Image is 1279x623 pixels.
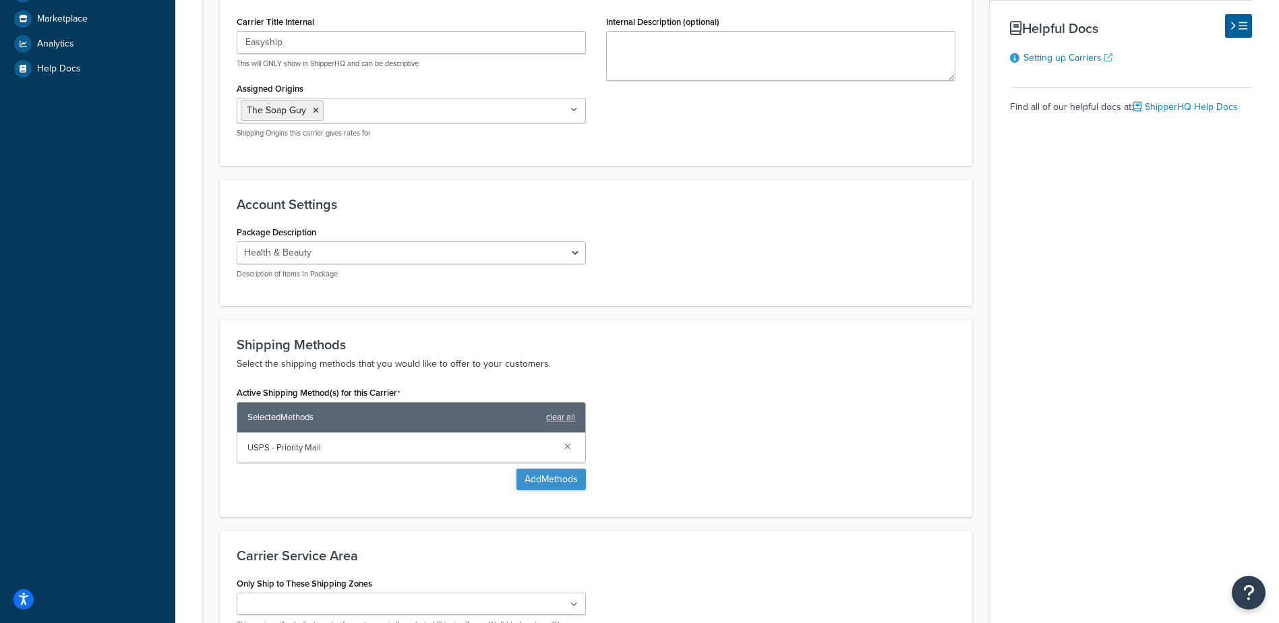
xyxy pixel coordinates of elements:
span: The Soap Guy [247,103,306,117]
p: Description of Items In Package [237,269,586,279]
div: Find all of our helpful docs at: [1010,87,1252,117]
span: Marketplace [37,13,88,25]
label: Active Shipping Method(s) for this Carrier [237,388,400,398]
label: Internal Description (optional) [606,17,719,27]
span: Selected Methods [247,408,539,427]
a: Marketplace [10,7,165,31]
h3: Carrier Service Area [237,548,955,563]
span: Analytics [37,38,74,50]
span: USPS - Priority Mail [247,438,554,457]
a: clear all [546,408,575,427]
span: Help Docs [37,63,81,75]
p: Shipping Origins this carrier gives rates for [237,128,586,138]
label: Package Description [237,227,316,237]
button: AddMethods [516,469,586,490]
h3: Shipping Methods [237,337,955,352]
a: Help Docs [10,57,165,81]
p: This will ONLY show in ShipperHQ and can be descriptive [237,59,586,69]
h3: Helpful Docs [1010,21,1252,36]
p: Select the shipping methods that you would like to offer to your customers. [237,356,955,372]
label: Only Ship to These Shipping Zones [237,578,372,589]
a: ShipperHQ Help Docs [1133,100,1238,114]
button: Open Resource Center [1232,576,1266,610]
a: Setting up Carriers [1023,51,1112,65]
a: Analytics [10,32,165,56]
label: Assigned Origins [237,84,303,94]
label: Carrier Title Internal [237,17,314,27]
button: Hide Help Docs [1225,14,1252,38]
h3: Account Settings [237,197,955,212]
